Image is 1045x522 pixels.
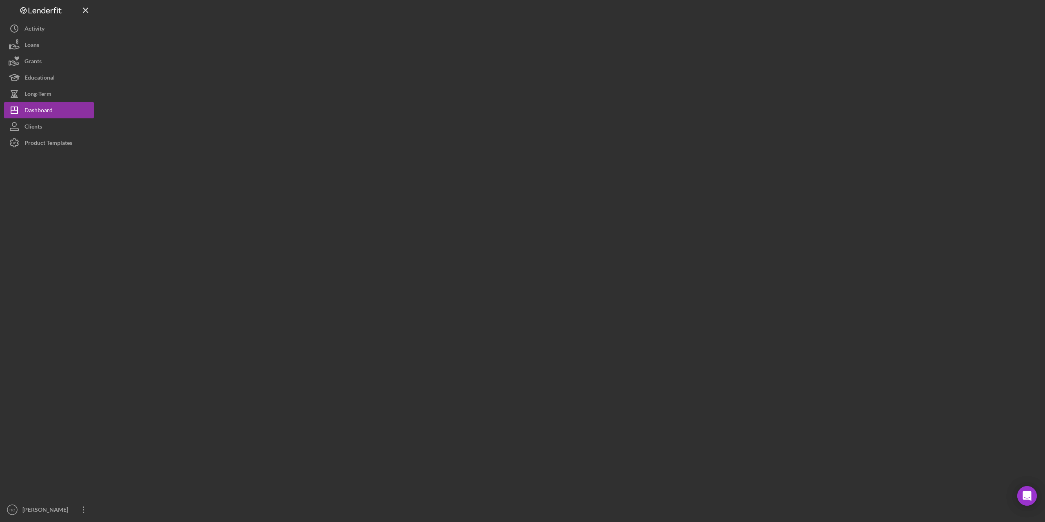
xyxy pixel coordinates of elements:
div: Product Templates [24,135,72,153]
div: Educational [24,69,55,88]
button: Activity [4,20,94,37]
div: Activity [24,20,44,39]
button: Educational [4,69,94,86]
button: RC[PERSON_NAME] [4,502,94,518]
div: Grants [24,53,42,71]
button: Product Templates [4,135,94,151]
div: Long-Term [24,86,51,104]
div: Open Intercom Messenger [1017,486,1037,506]
div: Clients [24,118,42,137]
button: Long-Term [4,86,94,102]
button: Grants [4,53,94,69]
button: Dashboard [4,102,94,118]
div: Dashboard [24,102,53,120]
text: RC [9,508,15,512]
div: Loans [24,37,39,55]
button: Loans [4,37,94,53]
button: Clients [4,118,94,135]
div: [PERSON_NAME] [20,502,73,520]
